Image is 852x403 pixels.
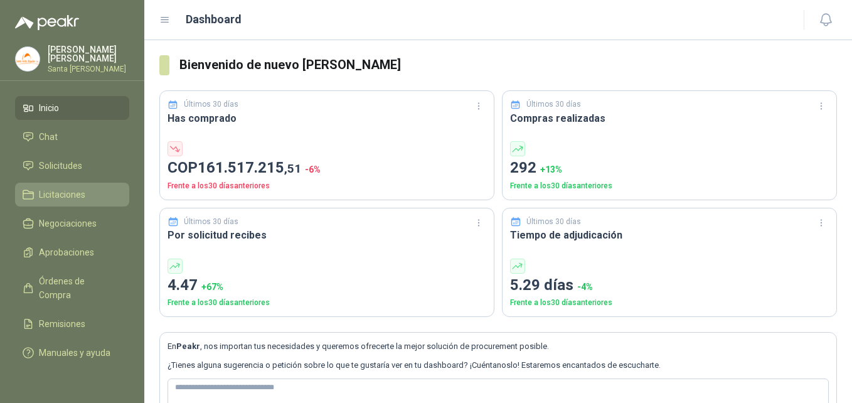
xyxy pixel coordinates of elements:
span: Remisiones [39,317,85,331]
span: Inicio [39,101,59,115]
p: Santa [PERSON_NAME] [48,65,129,73]
h3: Bienvenido de nuevo [PERSON_NAME] [179,55,837,75]
h3: Has comprado [168,110,486,126]
img: Company Logo [16,47,40,71]
h3: Compras realizadas [510,110,829,126]
span: Licitaciones [39,188,85,201]
p: ¿Tienes alguna sugerencia o petición sobre lo que te gustaría ver en tu dashboard? ¡Cuéntanoslo! ... [168,359,829,372]
p: Frente a los 30 días anteriores [168,180,486,192]
p: Últimos 30 días [184,216,238,228]
span: ,51 [284,161,301,176]
p: Frente a los 30 días anteriores [510,180,829,192]
h3: Por solicitud recibes [168,227,486,243]
p: Frente a los 30 días anteriores [510,297,829,309]
p: Últimos 30 días [526,99,581,110]
b: Peakr [176,341,200,351]
span: Aprobaciones [39,245,94,259]
span: Chat [39,130,58,144]
p: Frente a los 30 días anteriores [168,297,486,309]
a: Remisiones [15,312,129,336]
p: COP [168,156,486,180]
span: Manuales y ayuda [39,346,110,360]
p: En , nos importan tus necesidades y queremos ofrecerte la mejor solución de procurement posible. [168,340,829,353]
span: -6 % [305,164,321,175]
p: Últimos 30 días [526,216,581,228]
p: 5.29 días [510,274,829,298]
a: Manuales y ayuda [15,341,129,365]
span: + 13 % [540,164,562,175]
span: -4 % [577,282,593,292]
h1: Dashboard [186,11,242,28]
a: Negociaciones [15,212,129,235]
p: 292 [510,156,829,180]
p: Últimos 30 días [184,99,238,110]
p: 4.47 [168,274,486,298]
span: + 67 % [201,282,223,292]
span: Negociaciones [39,217,97,230]
a: Chat [15,125,129,149]
a: Inicio [15,96,129,120]
span: 161.517.215 [198,159,301,176]
a: Órdenes de Compra [15,269,129,307]
p: [PERSON_NAME] [PERSON_NAME] [48,45,129,63]
a: Solicitudes [15,154,129,178]
span: Solicitudes [39,159,82,173]
a: Aprobaciones [15,240,129,264]
a: Licitaciones [15,183,129,207]
h3: Tiempo de adjudicación [510,227,829,243]
img: Logo peakr [15,15,79,30]
span: Órdenes de Compra [39,274,117,302]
